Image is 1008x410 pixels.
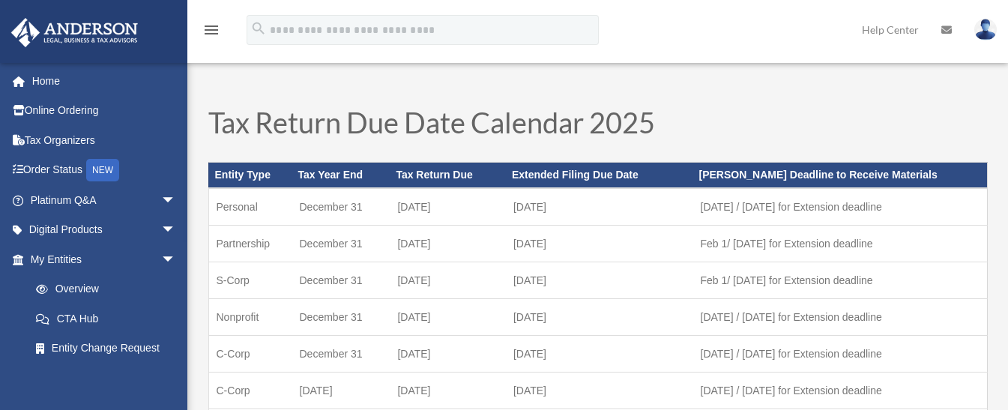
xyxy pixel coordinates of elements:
th: Tax Return Due [390,163,506,188]
th: Tax Year End [292,163,390,188]
a: Overview [21,274,199,304]
td: [DATE] / [DATE] for Extension deadline [693,335,987,372]
td: [DATE] [506,298,693,335]
td: December 31 [292,188,390,226]
td: [DATE] [506,225,693,262]
th: [PERSON_NAME] Deadline to Receive Materials [693,163,987,188]
th: Entity Type [208,163,292,188]
td: December 31 [292,298,390,335]
td: Partnership [208,225,292,262]
td: C-Corp [208,335,292,372]
a: CTA Hub [21,304,199,334]
div: NEW [86,159,119,181]
td: Feb 1/ [DATE] for Extension deadline [693,262,987,298]
i: search [250,20,267,37]
td: [DATE] [390,188,506,226]
a: Digital Productsarrow_drop_down [10,215,199,245]
td: [DATE] [390,335,506,372]
td: [DATE] / [DATE] for Extension deadline [693,298,987,335]
a: My Entitiesarrow_drop_down [10,244,199,274]
a: Tax Organizers [10,125,199,155]
td: [DATE] / [DATE] for Extension deadline [693,372,987,409]
i: menu [202,21,220,39]
td: December 31 [292,262,390,298]
td: [DATE] [506,372,693,409]
td: December 31 [292,335,390,372]
span: arrow_drop_down [161,215,191,246]
td: [DATE] [506,188,693,226]
td: [DATE] [390,372,506,409]
td: [DATE] [390,298,506,335]
td: [DATE] [390,262,506,298]
span: arrow_drop_down [161,185,191,216]
img: Anderson Advisors Platinum Portal [7,18,142,47]
h1: Tax Return Due Date Calendar 2025 [208,108,988,144]
a: Online Ordering [10,96,199,126]
td: [DATE] [506,335,693,372]
td: [DATE] [390,225,506,262]
td: [DATE] [292,372,390,409]
td: Nonprofit [208,298,292,335]
img: User Pic [974,19,997,40]
a: Home [10,66,199,96]
a: Order StatusNEW [10,155,199,186]
td: [DATE] [506,262,693,298]
a: Entity Change Request [21,334,199,364]
td: Feb 1/ [DATE] for Extension deadline [693,225,987,262]
td: December 31 [292,225,390,262]
span: arrow_drop_down [161,244,191,275]
a: Platinum Q&Aarrow_drop_down [10,185,199,215]
td: Personal [208,188,292,226]
a: menu [202,26,220,39]
th: Extended Filing Due Date [506,163,693,188]
td: [DATE] / [DATE] for Extension deadline [693,188,987,226]
td: C-Corp [208,372,292,409]
td: S-Corp [208,262,292,298]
